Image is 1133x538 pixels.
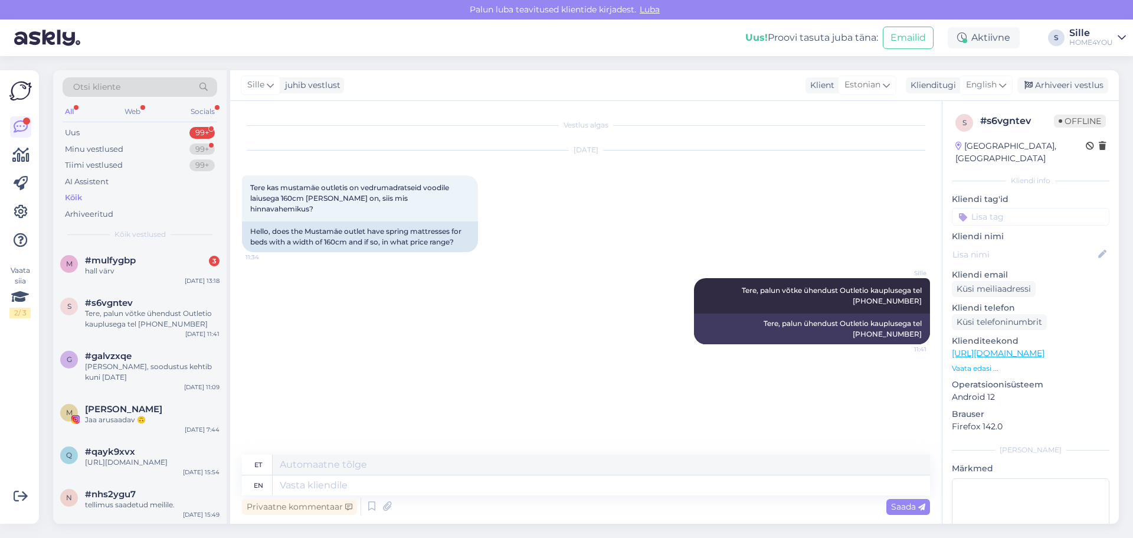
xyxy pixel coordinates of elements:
p: Märkmed [952,462,1109,475]
div: Küsi telefoninumbrit [952,314,1047,330]
span: Luba [636,4,663,15]
div: [DATE] 11:41 [185,330,220,338]
button: Emailid [883,27,934,49]
div: Kliendi info [952,175,1109,186]
div: Jaa arusaadav 🙃 [85,415,220,425]
span: #nhs2ygu7 [85,489,136,500]
input: Lisa tag [952,208,1109,226]
span: Mari Klst [85,404,162,415]
div: HOME4YOU [1069,38,1113,47]
div: Privaatne kommentaar [242,499,357,515]
div: [URL][DOMAIN_NAME] [85,457,220,468]
span: s [962,118,967,127]
img: Askly Logo [9,80,32,102]
div: Küsi meiliaadressi [952,281,1036,297]
div: Aktiivne [948,27,1020,48]
span: n [66,493,72,502]
div: Socials [188,104,217,119]
span: Sille [882,269,926,278]
div: Web [122,104,143,119]
div: [GEOGRAPHIC_DATA], [GEOGRAPHIC_DATA] [955,140,1086,165]
div: # s6vgntev [980,114,1054,128]
div: Tiimi vestlused [65,159,123,171]
p: Android 12 [952,391,1109,403]
p: Klienditeekond [952,335,1109,347]
span: #qayk9xvx [85,446,135,457]
span: Offline [1054,115,1106,128]
span: q [66,451,72,459]
p: Operatsioonisüsteem [952,379,1109,391]
div: Tere, palun võtke ühendust Outletio kauplusega tel [PHONE_NUMBER] [85,308,220,330]
span: s [67,302,71,311]
div: Kõik [65,192,82,204]
div: [DATE] 15:49 [183,510,220,519]
span: English [966,79,997,92]
div: hall värv [85,266,220,276]
p: Kliendi telefon [952,302,1109,314]
p: Kliendi tag'id [952,193,1109,206]
p: Vaata edasi ... [952,363,1109,374]
b: Uus! [745,32,768,43]
span: Kõik vestlused [114,229,166,240]
div: Proovi tasuta juba täna: [745,31,878,45]
div: All [63,104,76,119]
span: m [66,259,73,268]
a: SilleHOME4YOU [1069,28,1126,47]
div: AI Assistent [65,176,109,188]
span: 11:34 [245,253,290,262]
div: [PERSON_NAME], soodustus kehtib kuni [DATE] [85,361,220,383]
input: Lisa nimi [952,248,1096,261]
div: [DATE] 7:44 [185,425,220,434]
div: Tere, palun ühendust Outletio kauplusega tel [PHONE_NUMBER] [694,314,930,344]
a: [URL][DOMAIN_NAME] [952,348,1044,358]
div: 99+ [189,159,215,171]
div: Vestlus algas [242,120,930,131]
div: [PERSON_NAME] [952,445,1109,455]
div: [DATE] 15:54 [183,468,220,477]
div: [DATE] [242,145,930,155]
span: Tere, palun võtke ühendust Outletio kauplusega tel [PHONE_NUMBER] [742,286,924,305]
div: Arhiveeritud [65,208,113,220]
div: Hello, does the Mustamäe outlet have spring mattresses for beds with a width of 160cm and if so, ... [242,221,478,252]
span: #mulfygbp [85,255,136,266]
span: #s6vgntev [85,298,133,308]
div: Minu vestlused [65,144,123,155]
div: [DATE] 13:18 [185,276,220,285]
div: Vaata siia [9,265,31,318]
div: et [254,455,262,475]
div: 2 / 3 [9,308,31,318]
span: Sille [247,79,264,92]
div: tellimus saadetud meilile. [85,500,220,510]
p: Kliendi email [952,269,1109,281]
span: Estonian [844,79,880,92]
div: [DATE] 11:09 [184,383,220,392]
div: 99+ [189,144,215,155]
span: Tere kas mustamäe outletis on vedrumadratseid voodile laiusega 160cm [PERSON_NAME] on, siis mis h... [250,183,451,213]
span: g [67,355,72,364]
div: S [1048,30,1065,46]
p: Firefox 142.0 [952,420,1109,433]
div: en [254,475,263,495]
p: Kliendi nimi [952,230,1109,243]
div: Klienditugi [906,79,956,92]
span: Otsi kliente [73,81,120,93]
span: #galvzxqe [85,351,132,361]
p: Brauser [952,408,1109,420]
span: M [66,408,73,417]
div: Sille [1069,28,1113,38]
div: Uus [65,127,80,139]
div: 99+ [189,127,215,139]
span: Saada [891,501,925,512]
div: juhib vestlust [280,79,340,92]
div: 3 [209,256,220,266]
span: 11:41 [882,345,926,354]
div: Arhiveeri vestlus [1017,77,1108,93]
div: Klient [805,79,834,92]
